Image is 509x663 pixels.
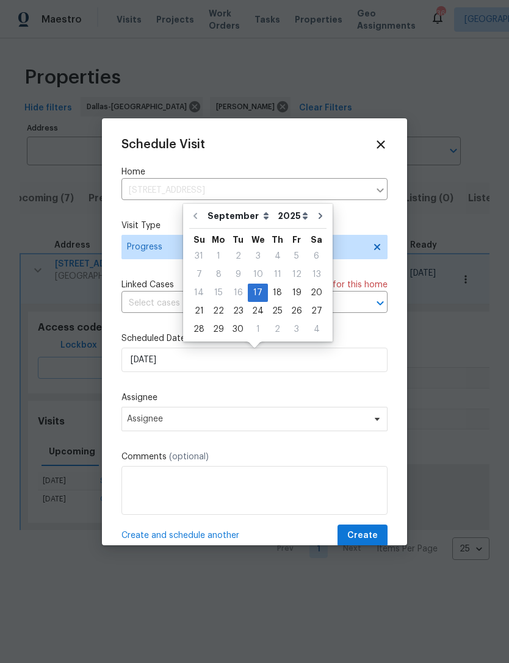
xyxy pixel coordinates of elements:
[209,247,228,265] div: Mon Sep 01 2025
[121,181,369,200] input: Enter in an address
[189,284,209,302] div: Sun Sep 14 2025
[228,265,248,284] div: Tue Sep 09 2025
[287,284,306,302] div: Fri Sep 19 2025
[306,303,327,320] div: 27
[209,266,228,283] div: 8
[306,248,327,265] div: 6
[287,321,306,338] div: 3
[209,284,228,302] div: Mon Sep 15 2025
[121,348,388,372] input: M/D/YYYY
[228,284,248,302] div: Tue Sep 16 2025
[311,235,322,244] abbr: Saturday
[287,266,306,283] div: 12
[209,265,228,284] div: Mon Sep 08 2025
[121,279,174,291] span: Linked Cases
[306,247,327,265] div: Sat Sep 06 2025
[287,247,306,265] div: Fri Sep 05 2025
[209,321,228,338] div: 29
[121,529,239,542] span: Create and schedule another
[228,320,248,339] div: Tue Sep 30 2025
[287,265,306,284] div: Fri Sep 12 2025
[189,247,209,265] div: Sun Aug 31 2025
[268,284,287,302] div: Thu Sep 18 2025
[127,241,364,253] span: Progress
[127,414,366,424] span: Assignee
[209,284,228,301] div: 15
[248,266,268,283] div: 10
[209,320,228,339] div: Mon Sep 29 2025
[306,284,327,302] div: Sat Sep 20 2025
[268,284,287,301] div: 18
[121,294,353,313] input: Select cases
[189,320,209,339] div: Sun Sep 28 2025
[306,320,327,339] div: Sat Oct 04 2025
[248,284,268,301] div: 17
[306,266,327,283] div: 13
[306,284,327,301] div: 20
[204,207,275,225] select: Month
[248,284,268,302] div: Wed Sep 17 2025
[209,303,228,320] div: 22
[248,320,268,339] div: Wed Oct 01 2025
[248,303,268,320] div: 24
[248,321,268,338] div: 1
[372,295,389,312] button: Open
[189,266,209,283] div: 7
[228,248,248,265] div: 2
[248,265,268,284] div: Wed Sep 10 2025
[338,525,388,547] button: Create
[272,235,283,244] abbr: Thursday
[268,265,287,284] div: Thu Sep 11 2025
[193,235,205,244] abbr: Sunday
[228,247,248,265] div: Tue Sep 02 2025
[287,302,306,320] div: Fri Sep 26 2025
[189,321,209,338] div: 28
[121,166,388,178] label: Home
[268,321,287,338] div: 2
[251,235,265,244] abbr: Wednesday
[228,284,248,301] div: 16
[306,265,327,284] div: Sat Sep 13 2025
[248,248,268,265] div: 3
[121,138,205,151] span: Schedule Visit
[189,265,209,284] div: Sun Sep 07 2025
[209,302,228,320] div: Mon Sep 22 2025
[121,451,388,463] label: Comments
[228,303,248,320] div: 23
[189,302,209,320] div: Sun Sep 21 2025
[248,302,268,320] div: Wed Sep 24 2025
[228,321,248,338] div: 30
[268,266,287,283] div: 11
[121,392,388,404] label: Assignee
[287,248,306,265] div: 5
[306,302,327,320] div: Sat Sep 27 2025
[268,303,287,320] div: 25
[347,528,378,543] span: Create
[306,321,327,338] div: 4
[189,248,209,265] div: 31
[248,247,268,265] div: Wed Sep 03 2025
[212,235,225,244] abbr: Monday
[268,248,287,265] div: 4
[121,220,388,232] label: Visit Type
[287,320,306,339] div: Fri Oct 03 2025
[268,247,287,265] div: Thu Sep 04 2025
[169,453,209,461] span: (optional)
[189,303,209,320] div: 21
[275,207,311,225] select: Year
[228,302,248,320] div: Tue Sep 23 2025
[189,284,209,301] div: 14
[228,266,248,283] div: 9
[209,248,228,265] div: 1
[268,302,287,320] div: Thu Sep 25 2025
[268,320,287,339] div: Thu Oct 02 2025
[186,204,204,228] button: Go to previous month
[121,332,388,345] label: Scheduled Date
[233,235,244,244] abbr: Tuesday
[374,138,388,151] span: Close
[287,303,306,320] div: 26
[292,235,301,244] abbr: Friday
[287,284,306,301] div: 19
[311,204,330,228] button: Go to next month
